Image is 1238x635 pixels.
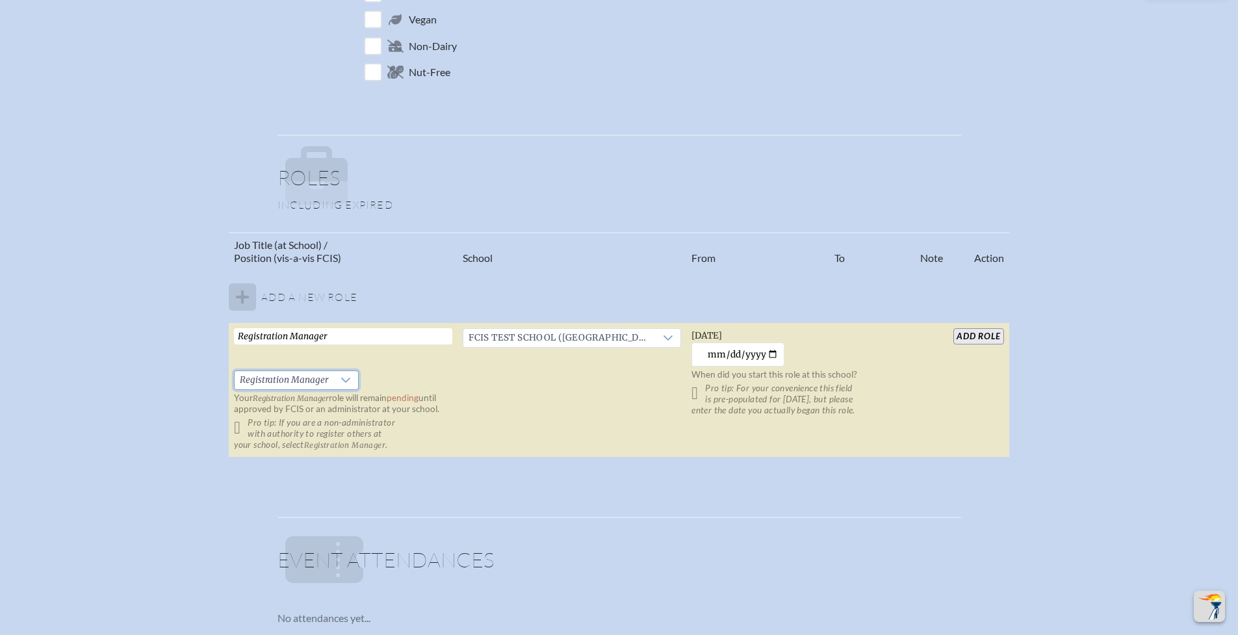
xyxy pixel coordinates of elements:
[235,371,333,389] span: Registration Manager
[253,394,329,403] span: Registration Manager
[409,66,450,79] span: Nut-Free
[277,198,961,211] p: Including expired
[387,393,419,403] span: pending
[686,233,829,270] th: From
[234,393,452,415] p: Your role will remain until approved by FCIS or an administrator at your school.
[829,233,916,270] th: To
[953,328,1003,344] input: add Role
[915,233,948,270] th: Note
[304,441,385,450] span: Registration Manager
[691,383,910,416] p: Pro tip: For your convenience this field is pre-populated for [DATE], but please enter the date y...
[1196,593,1222,619] img: To the top
[1194,591,1225,622] button: Scroll Top
[234,328,452,344] input: Job Title, eg, Science Teacher, 5th Grade
[691,330,722,341] span: [DATE]
[463,329,656,347] span: FCIS Test School (Tampa)
[277,167,961,198] h1: Roles
[409,13,437,26] span: Vegan
[948,233,1009,270] th: Action
[277,612,961,625] p: No attendances yet...
[234,417,452,450] p: Pro tip: If you are a non-administrator with authority to register others at your school, select .
[229,233,458,270] th: Job Title (at School) / Position (vis-a-vis FCIS)
[409,40,457,53] span: Non-Dairy
[691,369,910,380] p: When did you start this role at this school?
[277,549,961,580] h1: Event Attendances
[458,233,686,270] th: School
